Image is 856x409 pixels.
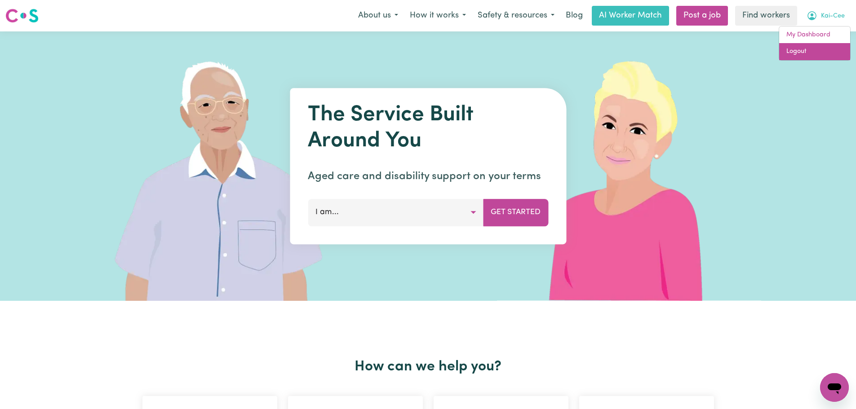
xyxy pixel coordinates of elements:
[821,11,845,21] span: Kai-Cee
[352,6,404,25] button: About us
[404,6,472,25] button: How it works
[308,168,548,185] p: Aged care and disability support on your terms
[137,358,719,375] h2: How can we help you?
[308,102,548,154] h1: The Service Built Around You
[779,26,851,61] div: My Account
[676,6,728,26] a: Post a job
[779,26,850,44] a: My Dashboard
[801,6,851,25] button: My Account
[5,5,39,26] a: Careseekers logo
[592,6,669,26] a: AI Worker Match
[735,6,797,26] a: Find workers
[5,8,39,24] img: Careseekers logo
[820,373,849,402] iframe: Button to launch messaging window
[472,6,560,25] button: Safety & resources
[779,43,850,60] a: Logout
[483,199,548,226] button: Get Started
[308,199,483,226] button: I am...
[560,6,588,26] a: Blog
